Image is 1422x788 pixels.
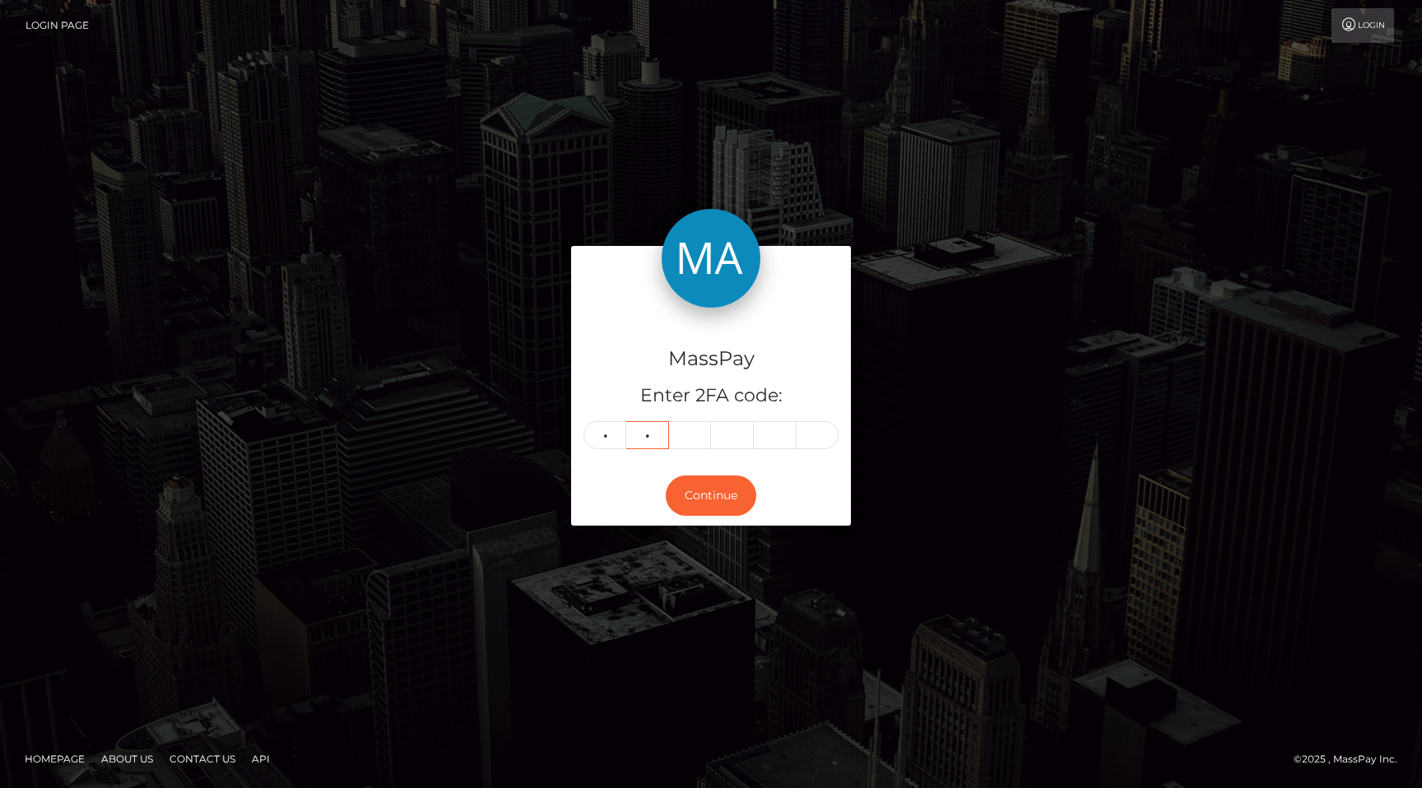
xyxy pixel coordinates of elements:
[583,383,839,409] h5: Enter 2FA code:
[662,209,760,308] img: MassPay
[245,746,276,772] a: API
[26,8,89,43] a: Login Page
[163,746,242,772] a: Contact Us
[1331,8,1394,43] a: Login
[583,345,839,373] h4: MassPay
[1294,750,1410,768] div: © 2025 , MassPay Inc.
[95,746,160,772] a: About Us
[18,746,91,772] a: Homepage
[666,475,756,516] button: Continue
